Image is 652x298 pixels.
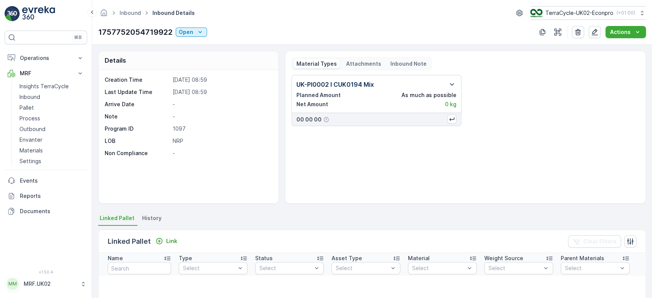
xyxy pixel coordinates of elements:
div: Help Tooltip Icon [323,117,329,123]
p: - [173,100,270,108]
button: MRF [5,66,87,81]
p: TerraCycle-UK02-Econpro [545,9,613,17]
p: 00 00 00 [296,116,322,123]
p: LOB [105,137,170,145]
a: Documents [5,204,87,219]
a: Inbound [16,92,87,102]
p: Clear Filters [583,238,616,245]
p: ( +01:00 ) [616,10,635,16]
p: Material Types [296,60,337,68]
a: Outbound [16,124,87,134]
img: terracycle_logo_wKaHoWT.png [530,9,542,17]
p: UK-PI0002 I CUK0194 Mix [296,80,374,89]
div: MM [6,278,19,290]
button: Operations [5,50,87,66]
p: Outbound [19,125,45,133]
p: - [173,149,270,157]
p: [DATE] 08:59 [173,76,270,84]
p: Linked Pallet [108,236,151,247]
button: Link [152,236,180,246]
p: Insights TerraCycle [19,83,69,90]
p: Select [183,264,236,272]
p: Weight Source [484,254,523,262]
img: logo_light-DOdMpM7g.png [22,6,55,21]
p: Details [105,56,126,65]
p: MRF [20,70,72,77]
p: Select [565,264,618,272]
p: - [173,113,270,120]
a: Materials [16,145,87,156]
input: Search [108,262,171,274]
span: v 1.50.4 [5,270,87,274]
a: Settings [16,156,87,167]
a: Process [16,113,87,124]
p: Settings [19,157,41,165]
a: Envanter [16,134,87,145]
p: MRF.UK02 [24,280,76,288]
p: Select [412,264,465,272]
a: Insights TerraCycle [16,81,87,92]
p: Asset Type [332,254,362,262]
p: Operations [20,54,72,62]
p: Link [166,237,177,245]
p: Actions [610,28,631,36]
img: logo [5,6,20,21]
p: Note [105,113,170,120]
p: Select [489,264,541,272]
a: Pallet [16,102,87,113]
a: Reports [5,188,87,204]
p: Reports [20,192,84,200]
p: Program ID [105,125,170,133]
p: 1757752054719922 [98,26,173,38]
p: Envanter [19,136,42,144]
p: Status [255,254,273,262]
a: Inbound [120,10,141,16]
p: Inbound Note [390,60,427,68]
button: Open [176,28,207,37]
p: ⌘B [74,34,82,40]
p: As much as possible [401,91,456,99]
p: NRP [173,137,270,145]
p: Pallet [19,104,34,112]
p: Inbound [19,93,40,101]
p: Type [179,254,192,262]
a: Events [5,173,87,188]
span: Inbound Details [151,9,196,17]
p: 1097 [173,125,270,133]
p: Attachments [346,60,381,68]
p: Open [179,28,193,36]
button: Actions [605,26,646,38]
span: History [142,214,162,222]
p: Net Amount [296,100,328,108]
a: Homepage [100,11,108,18]
p: Creation Time [105,76,170,84]
p: Last Update Time [105,88,170,96]
p: Material [408,254,430,262]
p: Parent Materials [561,254,604,262]
p: Select [336,264,388,272]
p: Name [108,254,123,262]
p: Non Compliance [105,149,170,157]
p: Materials [19,147,43,154]
p: 0 kg [445,100,456,108]
button: Clear Filters [568,235,621,248]
p: Select [259,264,312,272]
p: Process [19,115,40,122]
p: Documents [20,207,84,215]
span: Linked Pallet [100,214,134,222]
p: Arrive Date [105,100,170,108]
button: TerraCycle-UK02-Econpro(+01:00) [530,6,646,20]
p: Planned Amount [296,91,341,99]
button: MMMRF.UK02 [5,276,87,292]
p: Events [20,177,84,185]
p: [DATE] 08:59 [173,88,270,96]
